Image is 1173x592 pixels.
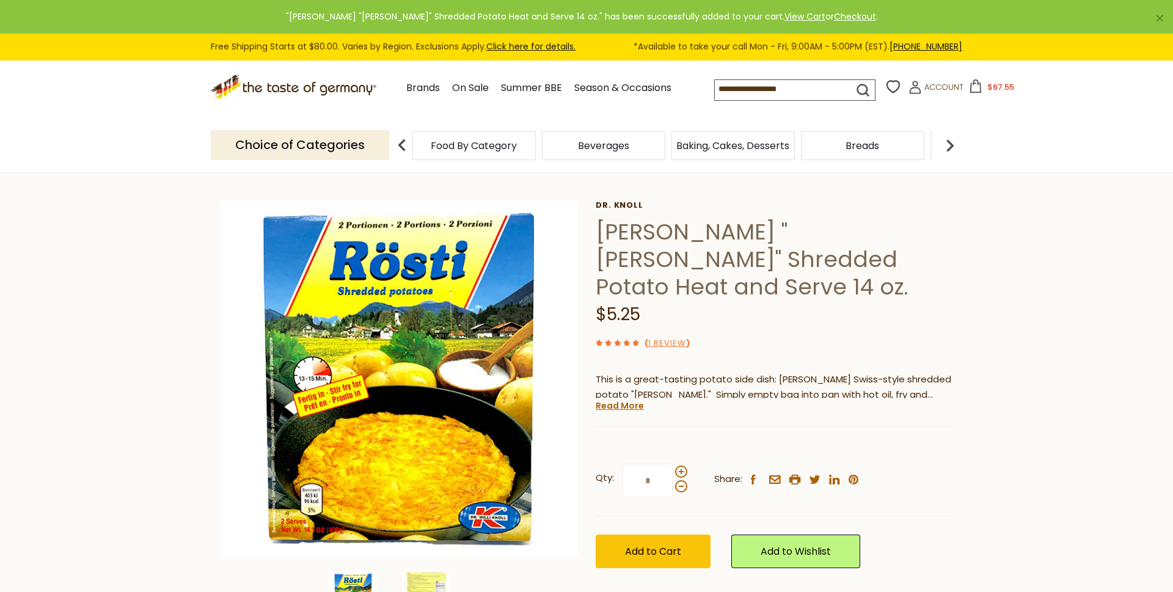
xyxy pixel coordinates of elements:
[938,133,962,158] img: next arrow
[596,218,953,301] h1: [PERSON_NAME] "[PERSON_NAME]" Shredded Potato Heat and Serve 14 oz.
[406,80,440,97] a: Brands
[211,130,389,160] p: Choice of Categories
[486,40,576,53] a: Click here for details.
[596,400,644,412] a: Read More
[211,40,962,54] div: Free Shipping Starts at $80.00. Varies by Region. Exclusions Apply.
[987,81,1014,93] span: $67.55
[648,337,686,350] a: 1 Review
[1156,15,1163,22] a: ×
[908,81,963,98] a: Account
[10,10,1153,24] div: "[PERSON_NAME] "[PERSON_NAME]" Shredded Potato Heat and Serve 14 oz." has been successfully added...
[966,79,1018,98] button: $67.55
[714,472,742,487] span: Share:
[834,10,876,23] a: Checkout
[390,133,414,158] img: previous arrow
[596,200,953,210] a: Dr. Knoll
[731,535,860,568] a: Add to Wishlist
[846,141,879,150] a: Breads
[924,81,963,93] span: Account
[625,544,681,558] span: Add to Cart
[890,40,962,53] a: [PHONE_NUMBER]
[596,535,711,568] button: Add to Cart
[676,141,789,150] a: Baking, Cakes, Desserts
[431,141,517,150] a: Food By Category
[623,464,673,497] input: Qty:
[596,470,614,486] strong: Qty:
[596,302,640,326] span: $5.25
[220,200,577,558] img: Dr. Knoll "Roesti" Shredded Potato Heat and Serve 14 oz.
[784,10,825,23] a: View Cart
[574,80,671,97] a: Season & Occasions
[501,80,562,97] a: Summer BBE
[578,141,629,150] a: Beverages
[645,337,690,349] span: ( )
[634,40,962,54] span: *Available to take your call Mon - Fri, 9:00AM - 5:00PM (EST).
[596,372,953,403] p: This is a great-tasting potato side dish: [PERSON_NAME] Swiss-style shredded potato "[PERSON_NAME...
[452,80,489,97] a: On Sale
